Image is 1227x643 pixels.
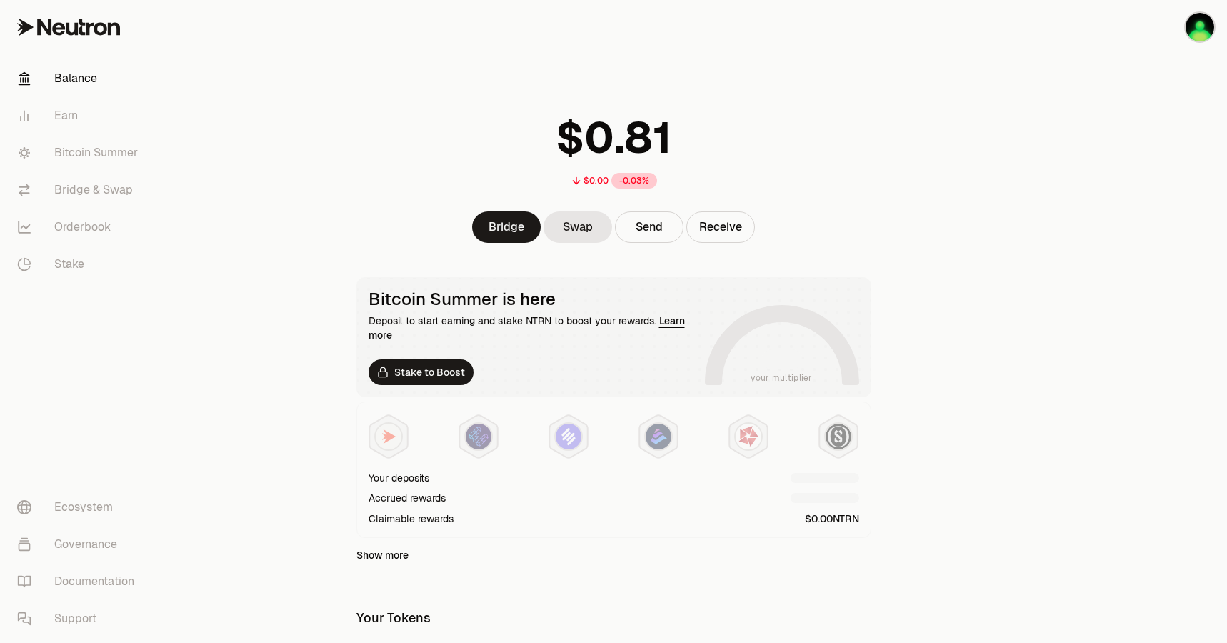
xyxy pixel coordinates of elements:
div: -0.03% [611,173,657,189]
a: Support [6,600,154,637]
img: Solv Points [556,424,581,449]
img: Bedrock Diamonds [646,424,671,449]
a: Stake [6,246,154,283]
a: Governance [6,526,154,563]
a: Show more [356,548,409,562]
div: Bitcoin Summer is here [369,289,699,309]
img: EtherFi Points [466,424,491,449]
img: Mars Fragments [736,424,761,449]
div: Deposit to start earning and stake NTRN to boost your rewards. [369,314,699,342]
div: Accrued rewards [369,491,446,505]
a: Orderbook [6,209,154,246]
a: Balance [6,60,154,97]
a: Earn [6,97,154,134]
div: Claimable rewards [369,512,454,526]
a: Documentation [6,563,154,600]
button: Send [615,211,683,243]
a: Bridge & Swap [6,171,154,209]
span: your multiplier [751,371,813,385]
img: Structured Points [826,424,851,449]
div: Your Tokens [356,608,431,628]
div: $0.00 [584,175,609,186]
a: Swap [544,211,612,243]
button: Receive [686,211,755,243]
a: Bridge [472,211,541,243]
a: Ecosystem [6,489,154,526]
a: Bitcoin Summer [6,134,154,171]
a: Stake to Boost [369,359,474,385]
div: Your deposits [369,471,429,485]
img: NTRN [376,424,401,449]
img: KO [1186,13,1214,41]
